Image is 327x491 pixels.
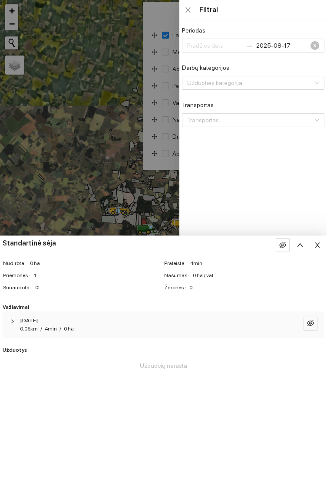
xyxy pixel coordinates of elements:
span: Praleista [164,259,190,268]
span: 0 ha [64,326,74,332]
input: Periodas [187,41,242,50]
span: eye-invisible [279,242,286,250]
span: 0L [35,284,163,292]
span: / [59,326,61,332]
span: Užduočių nerasta [3,354,324,377]
label: Transportas [182,101,214,110]
span: up [297,242,304,250]
span: to [246,42,253,49]
span: 0.06km [20,326,38,332]
div: Filtrai [199,5,324,15]
span: close [314,242,321,250]
button: up [293,238,307,252]
button: Close [182,6,194,14]
span: 0 ha [30,259,163,268]
span: 4min [45,326,57,332]
div: [DATE]0.06km/4min/0 haeye-invisible [3,311,324,338]
input: Darbų kategorijos [187,76,313,89]
span: Priemonės [3,272,33,280]
span: 0 [189,284,324,292]
strong: [DATE] [20,318,38,324]
label: Periodas [182,26,205,35]
span: Sunaudota [3,284,35,292]
span: Nudirbta [3,259,30,268]
span: close-circle [310,41,319,50]
span: Našumas [164,272,193,280]
span: 0 ha / val. [193,272,324,280]
span: swap-right [246,42,253,49]
span: / [40,326,42,332]
span: eye-invisible [307,320,314,328]
input: Pabaigos data [256,41,311,50]
span: right [10,319,15,324]
button: eye-invisible [304,317,317,331]
strong: Važiavimai [3,304,29,310]
label: Darbų kategorijos [182,63,229,72]
span: 4min [190,259,324,268]
strong: Užduotys [3,347,27,353]
span: close [185,7,192,13]
strong: Standartinė sėja [3,239,56,247]
button: eye-invisible [276,238,290,252]
button: close [310,238,324,252]
input: Transportas [187,114,313,127]
span: 1 [33,272,163,280]
span: Žmonės [164,284,189,292]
